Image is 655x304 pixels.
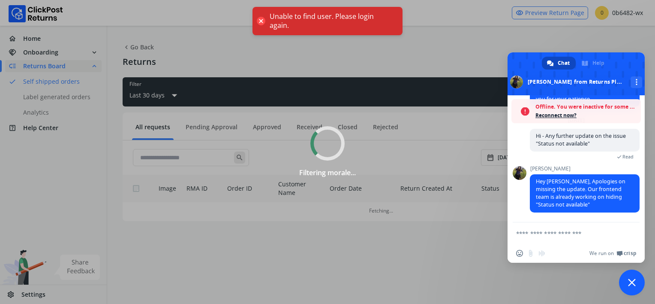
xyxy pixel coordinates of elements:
[542,57,576,70] div: Chat
[196,167,458,178] p: Filtering morale...
[530,166,640,172] span: [PERSON_NAME]
[535,111,637,120] span: Reconnect now?
[624,250,636,257] span: Crisp
[516,230,617,237] textarea: Compose your message...
[536,88,628,103] span: Team is checking this further. Thank you for your patience.
[589,250,636,257] a: We run onCrisp
[631,76,642,88] div: More channels
[516,250,523,257] span: Insert an emoji
[619,270,645,295] div: Close chat
[589,250,614,257] span: We run on
[622,154,634,160] span: Read
[536,132,626,147] span: Hi - Any further update on the issue "Status not available"
[558,57,570,70] span: Chat
[536,178,625,208] span: Hey [PERSON_NAME], Apologies on missing the update. Our frontend team is already working on hidin...
[270,12,394,30] div: Unable to find user. Please login again.
[535,103,637,111] span: Offline. You were inactive for some time.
